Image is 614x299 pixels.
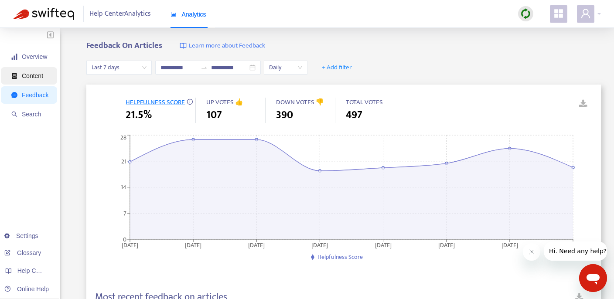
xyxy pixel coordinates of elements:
img: image-link [180,42,187,49]
tspan: [DATE] [185,240,202,250]
tspan: 21 [121,156,126,166]
span: appstore [553,8,564,19]
span: Content [22,72,43,79]
iframe: Message from company [544,241,607,261]
tspan: [DATE] [312,240,328,250]
span: user [580,8,591,19]
a: Learn more about Feedback [180,41,265,51]
span: Daily [269,61,302,74]
span: 21.5% [126,107,152,123]
span: Helpfulness Score [317,252,363,262]
span: Overview [22,53,47,60]
span: DOWN VOTES 👎 [276,97,324,108]
iframe: Button to launch messaging window [579,264,607,292]
tspan: [DATE] [122,240,138,250]
span: message [11,92,17,98]
span: 497 [346,107,362,123]
span: 107 [206,107,222,123]
span: Feedback [22,92,48,99]
tspan: [DATE] [249,240,265,250]
tspan: [DATE] [438,240,455,250]
span: + Add filter [322,62,352,73]
tspan: [DATE] [501,240,518,250]
span: Analytics [171,11,206,18]
span: UP VOTES 👍 [206,97,243,108]
tspan: [DATE] [563,240,580,250]
b: Feedback On Articles [86,39,162,52]
a: Online Help [4,285,49,292]
iframe: Close message [523,243,540,261]
tspan: 7 [123,208,126,218]
tspan: 0 [123,234,126,244]
img: sync.dc5367851b00ba804db3.png [520,8,531,19]
a: Glossary [4,249,41,256]
span: Help Center Analytics [89,6,151,22]
span: 390 [276,107,293,123]
span: Help Centers [17,267,53,274]
tspan: [DATE] [375,240,392,250]
span: search [11,111,17,117]
span: swap-right [201,64,208,71]
button: + Add filter [315,61,358,75]
span: HELPFULNESS SCORE [126,97,185,108]
span: TOTAL VOTES [346,97,383,108]
img: Swifteq [13,8,74,20]
span: Learn more about Feedback [189,41,265,51]
a: Settings [4,232,38,239]
span: Last 7 days [92,61,147,74]
span: area-chart [171,11,177,17]
span: to [201,64,208,71]
span: container [11,73,17,79]
tspan: 28 [120,133,126,143]
tspan: 14 [121,182,126,192]
span: signal [11,54,17,60]
span: Search [22,111,41,118]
